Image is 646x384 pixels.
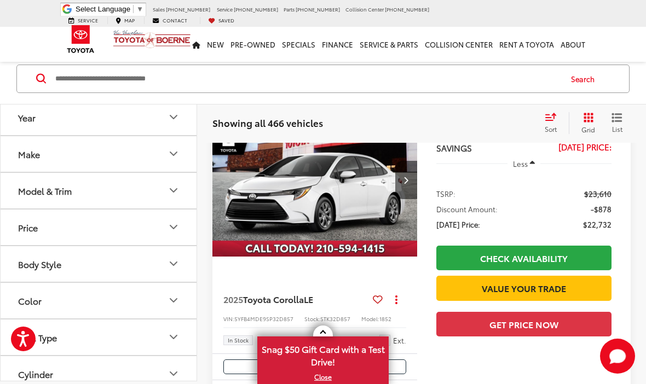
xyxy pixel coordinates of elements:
[1,210,198,245] button: PricePrice
[600,339,635,374] svg: Start Chat
[356,27,422,62] a: Service & Parts: Opens in a new tab
[76,5,130,13] span: Select Language
[167,110,180,124] div: Year
[167,184,180,197] div: Model & Trim
[60,21,101,57] img: Toyota
[124,16,135,24] span: Map
[18,259,61,269] div: Body Style
[18,332,57,342] div: Fuel Type
[1,283,198,318] button: ColorColor
[581,125,595,134] span: Grid
[1,100,198,135] button: YearYear
[166,5,210,13] span: [PHONE_NUMBER]
[561,65,610,92] button: Search
[223,315,234,323] span: VIN:
[60,17,106,24] a: Service
[319,27,356,62] a: Finance
[436,312,612,336] button: Get Price Now
[513,159,528,168] span: Less
[545,124,557,133] span: Sort
[1,173,198,208] button: Model & TrimModel & Trim
[167,147,180,160] div: Make
[54,66,561,92] input: Search by Make, Model, or Keyword
[107,17,143,24] a: Map
[284,5,295,13] span: Parts
[223,293,243,305] span: 2025
[18,222,38,232] div: Price
[1,136,198,172] button: MakeMake
[436,246,612,270] a: Check Availability
[379,315,391,323] span: 1852
[204,27,227,62] a: New
[113,30,191,49] img: Vic Vaughan Toyota of Boerne
[212,103,418,257] a: 2025 Toyota Corolla LE2025 Toyota Corolla LE2025 Toyota Corolla LE2025 Toyota Corolla LE
[18,149,40,159] div: Make
[223,359,406,374] button: Comments
[436,142,472,154] span: SAVINGS
[304,315,320,323] span: Stock:
[393,335,406,346] span: Ext.
[557,27,589,62] a: About
[189,27,204,62] a: Home
[217,5,233,13] span: Service
[612,124,622,133] span: List
[584,188,612,199] span: $23,610
[212,103,418,258] img: 2025 Toyota Corolla LE
[200,17,243,24] a: My Saved Vehicles
[167,294,180,307] div: Color
[320,315,350,323] span: STK32D857
[18,185,72,196] div: Model & Trim
[583,219,612,230] span: $22,732
[569,112,603,134] button: Grid View
[1,246,198,282] button: Body StyleBody Style
[279,27,319,62] a: Specials
[507,154,540,173] button: Less
[436,188,455,199] span: TSRP:
[258,338,388,371] span: Snag $50 Gift Card with a Test Drive!
[212,116,323,129] span: Showing all 466 vehicles
[78,16,98,24] span: Service
[167,220,180,234] div: Price
[558,141,612,153] span: [DATE] Price:
[304,293,313,305] span: LE
[218,16,234,24] span: Saved
[234,5,278,13] span: [PHONE_NUMBER]
[395,161,417,199] button: Next image
[167,367,180,380] div: Cylinder
[395,295,397,304] span: dropdown dots
[296,5,340,13] span: [PHONE_NUMBER]
[361,315,379,323] span: Model:
[234,315,293,323] span: 5YFB4MDE9SP32D857
[133,5,134,13] span: ​
[436,203,498,214] span: Discount Amount:
[496,27,557,62] a: Rent a Toyota
[387,289,406,309] button: Actions
[436,219,480,230] span: [DATE] Price:
[18,112,36,123] div: Year
[539,112,569,134] button: Select sort value
[422,27,496,62] a: Collision Center
[136,5,143,13] span: ▼
[345,5,384,13] span: Collision Center
[227,27,279,62] a: Pre-Owned
[18,295,42,306] div: Color
[18,369,53,379] div: Cylinder
[212,103,418,257] div: 2025 Toyota Corolla LE 0
[167,257,180,270] div: Body Style
[144,17,195,24] a: Contact
[436,276,612,300] a: Value Your Trade
[223,293,368,305] a: 2025Toyota CorollaLE
[603,112,631,134] button: List View
[243,293,304,305] span: Toyota Corolla
[76,5,143,13] a: Select Language​
[591,203,612,214] span: -$878
[153,5,165,13] span: Sales
[163,16,187,24] span: Contact
[1,319,198,355] button: Fuel TypeFuel Type
[167,330,180,344] div: Fuel Type
[385,5,429,13] span: [PHONE_NUMBER]
[228,338,249,343] span: In Stock
[600,339,635,374] button: Toggle Chat Window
